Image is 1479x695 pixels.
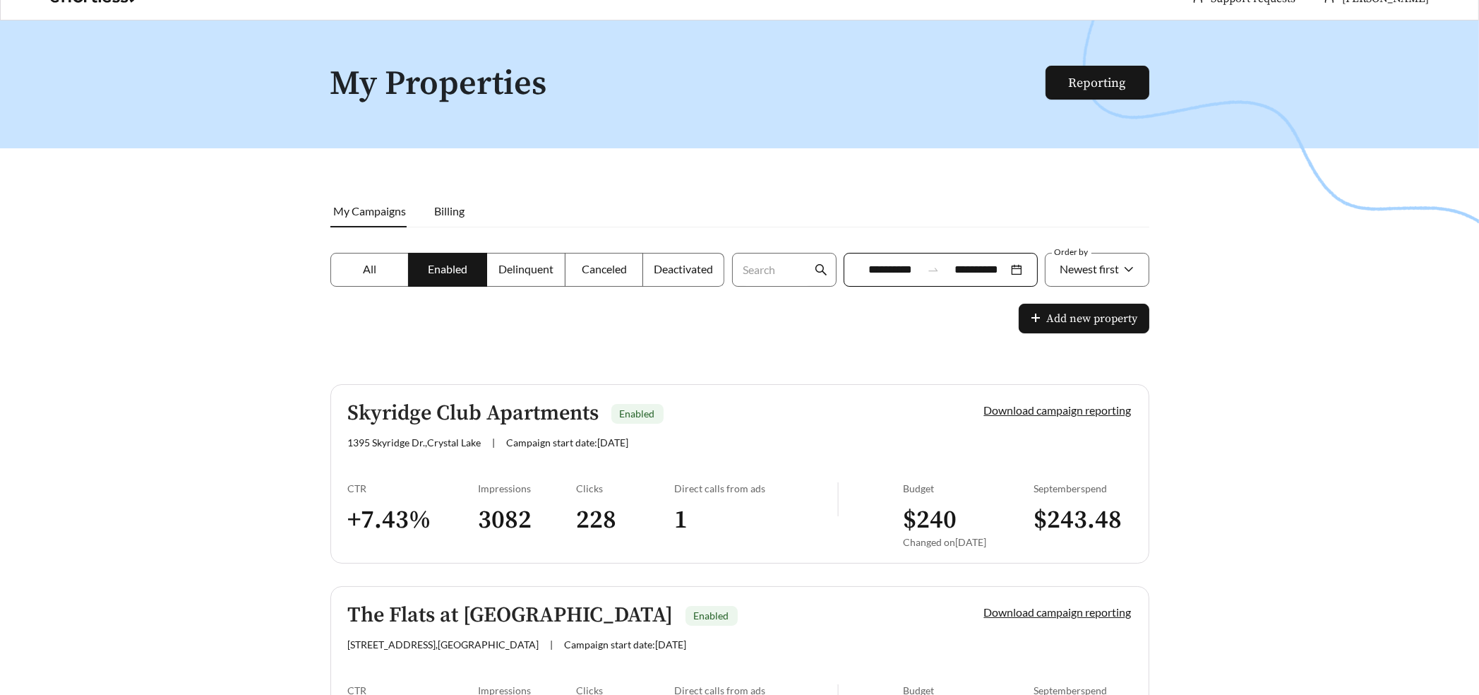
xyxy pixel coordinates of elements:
[927,263,940,276] span: swap-right
[837,482,839,516] img: line
[363,262,376,275] span: All
[479,482,577,494] div: Impressions
[984,403,1132,417] a: Download campaign reporting
[498,262,553,275] span: Delinquent
[984,605,1132,619] a: Download campaign reporting
[330,384,1149,564] a: Skyridge Club ApartmentsEnabled1395 Skyridge Dr.,Crystal Lake|Campaign start date:[DATE]Download ...
[1019,304,1149,333] button: plusAdd new property
[927,263,940,276] span: to
[348,402,599,425] h5: Skyridge Club Apartments
[1030,312,1041,326] span: plus
[330,66,1047,103] h1: My Properties
[674,482,837,494] div: Direct calls from ads
[348,604,673,627] h5: The Flats at [GEOGRAPHIC_DATA]
[674,504,837,536] h3: 1
[551,638,553,651] span: |
[903,482,1034,494] div: Budget
[903,504,1034,536] h3: $ 240
[479,504,577,536] h3: 3082
[1046,66,1149,100] button: Reporting
[435,204,465,218] span: Billing
[493,436,496,449] span: |
[694,610,729,622] span: Enabled
[348,638,539,651] span: [STREET_ADDRESS] , [GEOGRAPHIC_DATA]
[576,504,674,536] h3: 228
[1047,310,1138,327] span: Add new property
[428,262,467,275] span: Enabled
[1034,482,1132,494] div: September spend
[620,408,655,420] span: Enabled
[576,482,674,494] div: Clicks
[348,482,479,494] div: CTR
[1069,75,1126,91] a: Reporting
[815,263,827,276] span: search
[903,536,1034,548] div: Changed on [DATE]
[507,436,629,449] span: Campaign start date: [DATE]
[348,436,481,449] span: 1395 Skyridge Dr. , Crystal Lake
[1060,262,1120,275] span: Newest first
[654,262,713,275] span: Deactivated
[348,504,479,536] h3: + 7.43 %
[582,262,627,275] span: Canceled
[334,204,407,218] span: My Campaigns
[1034,504,1132,536] h3: $ 243.48
[565,638,687,651] span: Campaign start date: [DATE]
